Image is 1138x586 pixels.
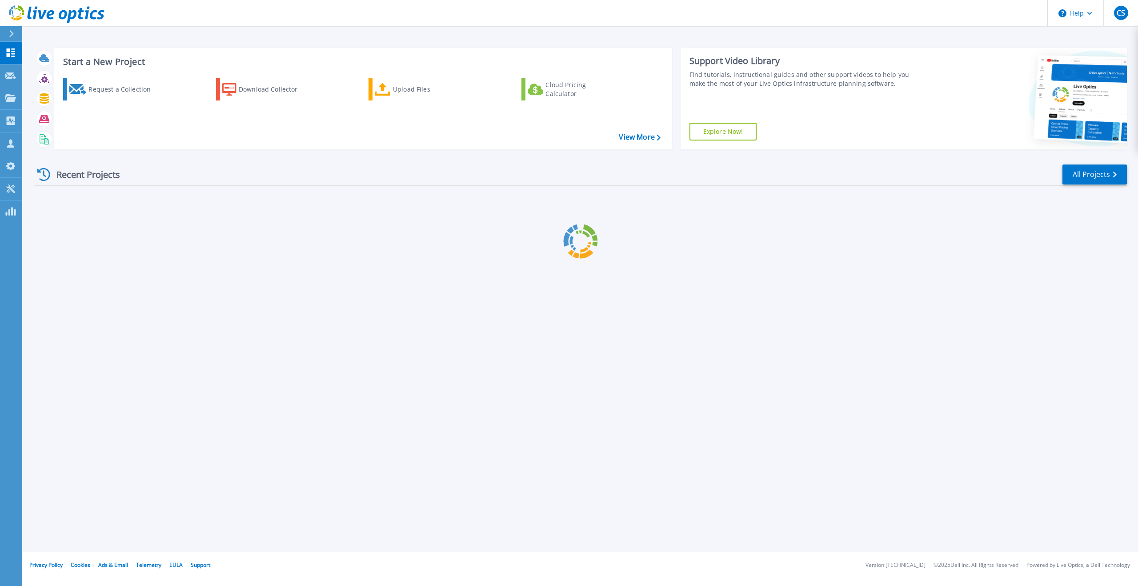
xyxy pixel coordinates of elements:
[866,562,926,568] li: Version: [TECHNICAL_ID]
[689,55,920,67] div: Support Video Library
[689,70,920,88] div: Find tutorials, instructional guides and other support videos to help you make the most of your L...
[619,133,660,141] a: View More
[1062,165,1127,185] a: All Projects
[191,561,210,569] a: Support
[34,164,132,185] div: Recent Projects
[63,57,660,67] h3: Start a New Project
[29,561,63,569] a: Privacy Policy
[216,78,315,100] a: Download Collector
[545,80,617,98] div: Cloud Pricing Calculator
[239,80,310,98] div: Download Collector
[689,123,757,140] a: Explore Now!
[1026,562,1130,568] li: Powered by Live Optics, a Dell Technology
[934,562,1018,568] li: © 2025 Dell Inc. All Rights Reserved
[1117,9,1125,16] span: CS
[136,561,161,569] a: Telemetry
[521,78,621,100] a: Cloud Pricing Calculator
[98,561,128,569] a: Ads & Email
[63,78,162,100] a: Request a Collection
[393,80,464,98] div: Upload Files
[88,80,160,98] div: Request a Collection
[369,78,468,100] a: Upload Files
[71,561,90,569] a: Cookies
[169,561,183,569] a: EULA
